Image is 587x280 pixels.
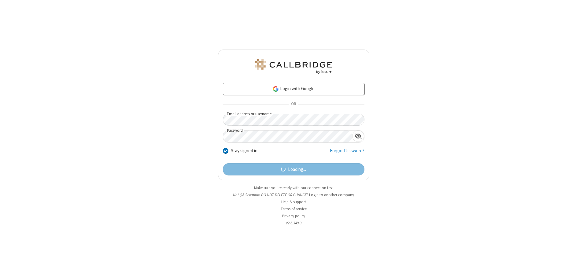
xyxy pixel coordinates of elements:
a: Login with Google [223,83,364,95]
span: OR [289,100,298,109]
span: Loading... [288,166,306,173]
button: Login to another company [309,192,354,198]
img: google-icon.png [272,86,279,92]
a: Terms of service [281,206,307,212]
button: Loading... [223,163,364,175]
a: Privacy policy [282,213,305,219]
li: Not QA Selenium DO NOT DELETE OR CHANGE? [218,192,369,198]
div: Show password [352,131,364,142]
img: QA Selenium DO NOT DELETE OR CHANGE [254,59,333,74]
a: Forgot Password? [330,147,364,159]
li: v2.6.349.0 [218,220,369,226]
a: Make sure you're ready with our connection test [254,185,333,190]
input: Email address or username [223,114,364,126]
iframe: Chat [572,264,582,276]
a: Help & support [281,199,306,204]
input: Password [223,131,352,142]
label: Stay signed in [231,147,257,154]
